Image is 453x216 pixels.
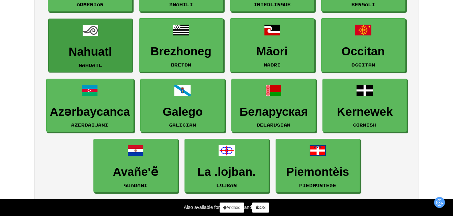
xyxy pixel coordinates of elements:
small: Cornish [353,123,376,127]
h3: Galego [144,105,221,118]
small: Lojban [217,183,237,188]
a: PiemontèisPiedmontese [276,139,360,192]
small: Galician [169,123,196,127]
small: Interlingue [254,2,291,7]
a: La .lojban.Lojban [185,139,269,192]
small: Belarusian [257,123,290,127]
small: Breton [171,62,191,67]
small: Bengali [351,2,375,7]
a: BrezhonegBreton [139,18,223,72]
h3: Avañe'ẽ [97,165,174,179]
small: Swahili [169,2,193,7]
a: Android [220,202,244,213]
h3: Brezhoneg [143,45,220,58]
a: БеларускаяBelarusian [231,79,316,132]
h3: Māori [234,45,311,58]
a: MāoriMaori [230,18,314,72]
small: Nahuatl [79,63,102,67]
h3: Kernewek [326,105,403,118]
small: Azerbaijani [71,123,108,127]
a: NahuatlNahuatl [48,19,133,72]
small: Armenian [77,2,104,7]
small: Piedmontese [299,183,336,188]
h3: Nahuatl [52,45,129,58]
a: OccitanOccitan [321,18,405,72]
a: iOS [252,202,269,213]
h3: Беларуская [235,105,312,118]
h3: Occitan [325,45,402,58]
a: KernewekCornish [322,79,407,132]
a: GalegoGalician [140,79,225,132]
a: Avañe'ẽGuarani [93,139,178,192]
a: AzərbaycancaAzerbaijani [46,79,134,132]
small: Maori [264,62,281,67]
h3: La .lojban. [188,165,265,179]
h3: Piemontèis [279,165,356,179]
h3: Azərbaycanca [50,105,130,118]
small: Occitan [351,62,375,67]
small: Guarani [124,183,147,188]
